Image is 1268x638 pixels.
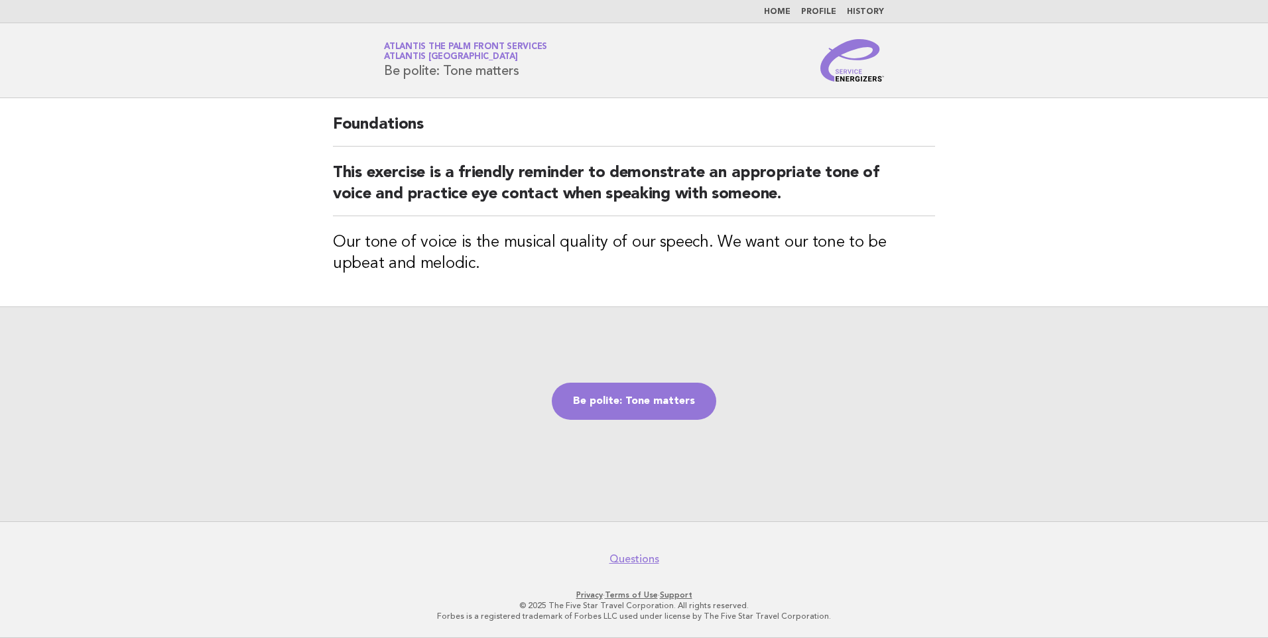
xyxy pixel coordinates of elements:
[820,39,884,82] img: Service Energizers
[801,8,836,16] a: Profile
[576,590,603,600] a: Privacy
[333,232,935,275] h3: Our tone of voice is the musical quality of our speech. We want our tone to be upbeat and melodic.
[552,383,716,420] a: Be polite: Tone matters
[228,611,1040,621] p: Forbes is a registered trademark of Forbes LLC used under license by The Five Star Travel Corpora...
[333,114,935,147] h2: Foundations
[609,552,659,566] a: Questions
[384,53,518,62] span: Atlantis [GEOGRAPHIC_DATA]
[228,590,1040,600] p: · ·
[333,162,935,216] h2: This exercise is a friendly reminder to demonstrate an appropriate tone of voice and practice eye...
[660,590,692,600] a: Support
[605,590,658,600] a: Terms of Use
[847,8,884,16] a: History
[764,8,791,16] a: Home
[384,42,547,61] a: Atlantis The Palm Front ServicesAtlantis [GEOGRAPHIC_DATA]
[228,600,1040,611] p: © 2025 The Five Star Travel Corporation. All rights reserved.
[384,43,547,78] h1: Be polite: Tone matters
